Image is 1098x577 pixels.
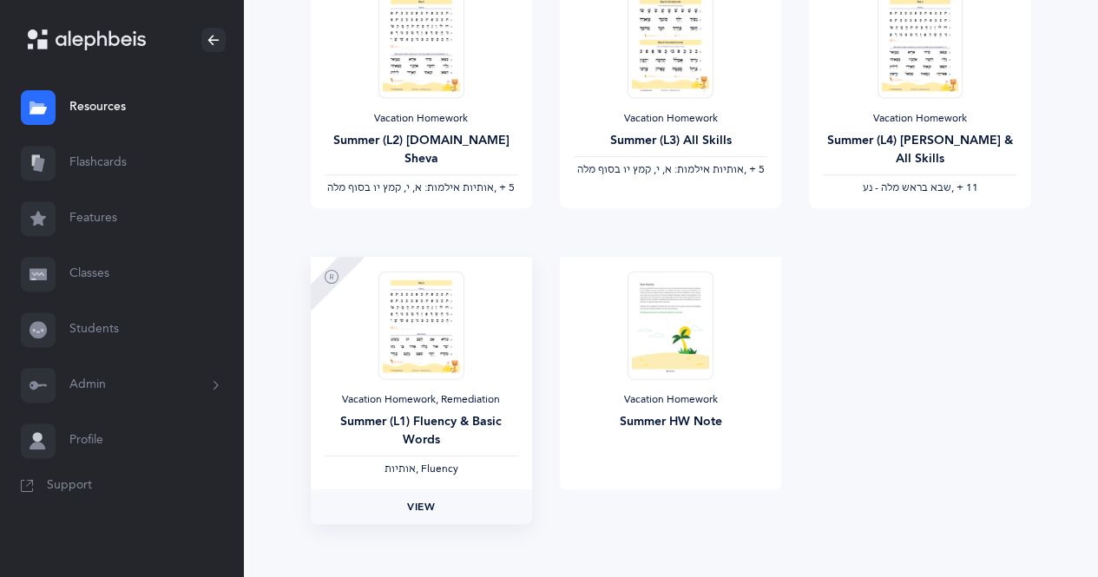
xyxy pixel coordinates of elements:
[823,112,1016,126] div: Vacation Homework
[47,477,92,495] span: Support
[327,181,494,193] span: ‫אותיות אילמות: א, י, קמץ יו בסוף מלה‬
[407,499,435,515] span: View
[325,132,518,168] div: Summer (L2) [DOMAIN_NAME] Sheva
[823,181,1016,195] div: ‪, + 11‬
[325,462,518,476] div: , Fluency
[325,181,518,195] div: ‪, + 5‬
[385,462,416,475] span: ‫אותיות‬
[576,163,743,175] span: ‫אותיות אילמות: א, י, קמץ יו בסוף מלה‬
[574,132,767,150] div: Summer (L3) All Skills
[325,112,518,126] div: Vacation Homework
[574,393,767,407] div: Vacation Homework
[325,413,518,449] div: Summer (L1) Fluency & Basic Words
[574,413,767,431] div: Summer HW Note
[574,163,767,177] div: ‪, + 5‬
[325,393,518,407] div: Vacation Homework, Remediation
[862,181,950,193] span: ‫שבא בראש מלה - נע‬
[574,112,767,126] div: Vacation Homework
[378,271,464,379] img: Summer_L1_Fluency.Basic_words_EN_thumbnail_1718378988.png
[823,132,1016,168] div: Summer (L4) [PERSON_NAME] & All Skills
[311,489,532,524] a: View
[628,271,713,379] img: Alternate_Summer_Note_thumbnail_1749564978.png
